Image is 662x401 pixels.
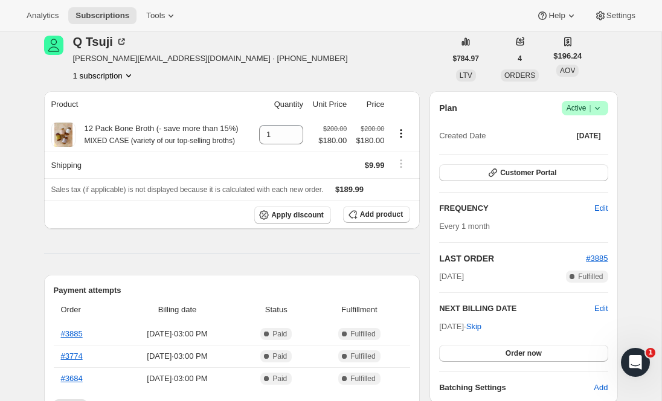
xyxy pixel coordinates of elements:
span: Fulfilled [578,272,603,281]
th: Product [44,91,253,118]
button: Add [586,378,615,397]
span: Skip [466,321,481,333]
span: LTV [460,71,472,80]
th: Price [350,91,388,118]
h2: FREQUENCY [439,202,594,214]
button: Edit [594,303,608,315]
span: Billing date [118,304,237,316]
span: $180.00 [318,135,347,147]
h6: Batching Settings [439,382,594,394]
span: $9.99 [365,161,385,170]
span: Order now [506,348,542,358]
button: Apply discount [254,206,331,224]
small: $200.00 [361,125,384,132]
a: #3885 [586,254,608,263]
span: Paid [272,374,287,383]
a: #3774 [61,351,83,361]
a: #3684 [61,374,83,383]
button: Customer Portal [439,164,608,181]
span: [PERSON_NAME][EMAIL_ADDRESS][DOMAIN_NAME] · [PHONE_NUMBER] [73,53,348,65]
span: [DATE] · 03:00 PM [118,350,237,362]
button: Settings [587,7,643,24]
span: Settings [606,11,635,21]
th: Unit Price [307,91,350,118]
a: #3885 [61,329,83,338]
button: Analytics [19,7,66,24]
span: Apply discount [271,210,324,220]
span: Add [594,382,608,394]
span: [DATE] [439,271,464,283]
span: Q Tsuji [44,36,63,55]
span: ORDERS [504,71,535,80]
button: #3885 [586,252,608,265]
span: Customer Portal [500,168,556,178]
span: Created Date [439,130,486,142]
button: Add product [343,206,410,223]
h2: Payment attempts [54,284,411,297]
button: Tools [139,7,184,24]
small: MIXED CASE (variety of our top-selling broths) [85,136,235,145]
button: Product actions [73,69,135,82]
button: [DATE] [570,127,608,144]
button: $784.97 [446,50,486,67]
span: Every 1 month [439,222,490,231]
span: Fulfillment [316,304,403,316]
button: Edit [587,199,615,218]
span: [DATE] · [439,322,481,331]
span: Edit [594,202,608,214]
button: Product actions [391,127,411,140]
span: Sales tax (if applicable) is not displayed because it is calculated with each new order. [51,185,324,194]
small: $200.00 [323,125,347,132]
button: Shipping actions [391,157,411,170]
span: Analytics [27,11,59,21]
span: [DATE] · 03:00 PM [118,328,237,340]
span: Paid [272,329,287,339]
span: $180.00 [354,135,384,147]
span: Subscriptions [76,11,129,21]
span: Active [567,102,603,114]
button: Order now [439,345,608,362]
span: $189.99 [335,185,364,194]
span: Paid [272,351,287,361]
h2: NEXT BILLING DATE [439,303,594,315]
th: Shipping [44,152,253,178]
span: Status [244,304,309,316]
button: Help [529,7,584,24]
span: $784.97 [453,54,479,63]
span: 1 [646,348,655,358]
span: | [589,103,591,113]
span: Fulfilled [350,374,375,383]
th: Order [54,297,115,323]
iframe: Intercom live chat [621,348,650,377]
div: 12 Pack Bone Broth (- save more than 15%) [76,123,239,147]
button: Subscriptions [68,7,137,24]
span: Fulfilled [350,351,375,361]
span: Tools [146,11,165,21]
div: Q Tsuji [73,36,127,48]
button: 4 [510,50,529,67]
h2: LAST ORDER [439,252,586,265]
span: Fulfilled [350,329,375,339]
button: Skip [459,317,489,336]
span: $196.24 [553,50,582,62]
span: AOV [560,66,575,75]
span: Add product [360,210,403,219]
span: 4 [518,54,522,63]
span: [DATE] [577,131,601,141]
span: Help [548,11,565,21]
h2: Plan [439,102,457,114]
span: [DATE] · 03:00 PM [118,373,237,385]
th: Quantity [252,91,307,118]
